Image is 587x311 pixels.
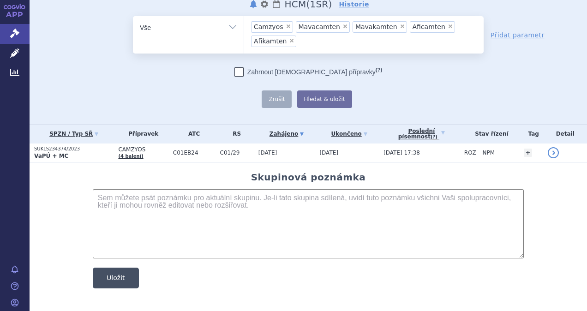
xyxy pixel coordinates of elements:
span: × [400,24,405,29]
a: Ukončeno [319,127,379,140]
th: RS [216,125,254,144]
a: Poslednípísemnost(?) [383,125,460,144]
th: Tag [519,125,543,144]
span: CAMZYOS [118,146,168,153]
a: detail [548,147,559,158]
a: Přidat parametr [491,30,545,40]
h2: Skupinová poznámka [251,172,366,183]
span: × [289,38,294,43]
a: SPZN / Typ SŘ [34,127,114,140]
a: (4 balení) [118,154,143,159]
button: Hledat & uložit [297,90,352,108]
td: ROZ – NPM [460,144,519,162]
abbr: (?) [431,134,437,140]
span: C01/29 [220,150,254,156]
span: × [448,24,453,29]
span: C01EB24 [173,150,216,156]
strong: VaPÚ + MC [34,153,68,159]
a: Zahájeno [258,127,315,140]
td: [DATE] 17:38 [379,144,460,162]
span: × [342,24,348,29]
td: [DATE] [315,144,379,162]
th: Stav řízení [460,125,519,144]
span: Afikamten [254,38,287,44]
a: + [524,149,532,157]
label: Zahrnout [DEMOGRAPHIC_DATA] přípravky [234,67,382,77]
td: [DATE] [254,144,315,162]
span: Mavakamten [355,24,397,30]
abbr: (?) [376,67,382,73]
span: × [286,24,291,29]
span: Aficamten [413,24,445,30]
th: Detail [543,125,587,144]
th: ATC [168,125,216,144]
button: Zrušit [262,90,292,108]
th: Přípravek [114,125,168,144]
input: CamzyosMavacamtenMavakamtenAficamtenAfikamten [299,35,304,47]
p: SUKLS234374/2023 [34,146,114,152]
span: Camzyos [254,24,283,30]
span: Mavacamten [299,24,340,30]
button: Uložit [93,268,139,288]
